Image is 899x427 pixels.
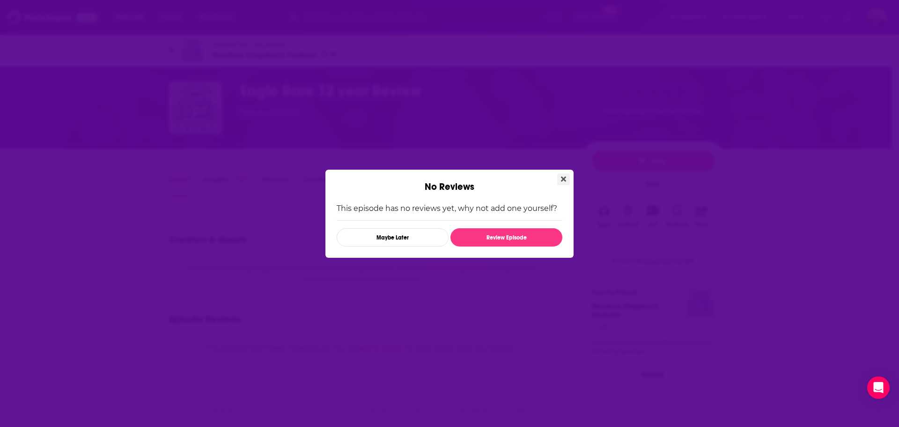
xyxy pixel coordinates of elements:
[557,173,570,185] button: Close
[450,228,562,247] button: Review Episode
[325,170,574,193] div: No Reviews
[337,228,449,247] button: Maybe Later
[867,376,890,399] div: Open Intercom Messenger
[337,204,562,213] p: This episode has no reviews yet, why not add one yourself?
